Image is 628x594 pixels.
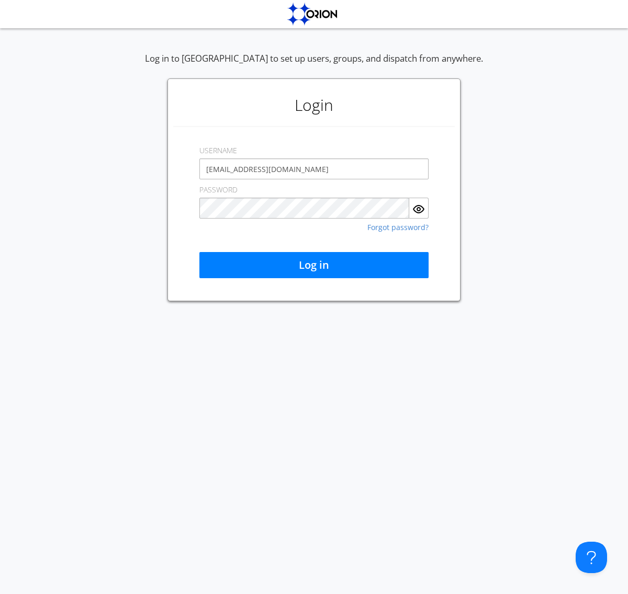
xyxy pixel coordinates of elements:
[199,145,237,156] label: USERNAME
[409,198,429,219] button: Show Password
[367,224,429,231] a: Forgot password?
[199,185,238,195] label: PASSWORD
[145,52,483,78] div: Log in to [GEOGRAPHIC_DATA] to set up users, groups, and dispatch from anywhere.
[173,84,455,126] h1: Login
[576,542,607,573] iframe: Toggle Customer Support
[412,203,425,215] img: eye.svg
[199,252,429,278] button: Log in
[199,198,409,219] input: Password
